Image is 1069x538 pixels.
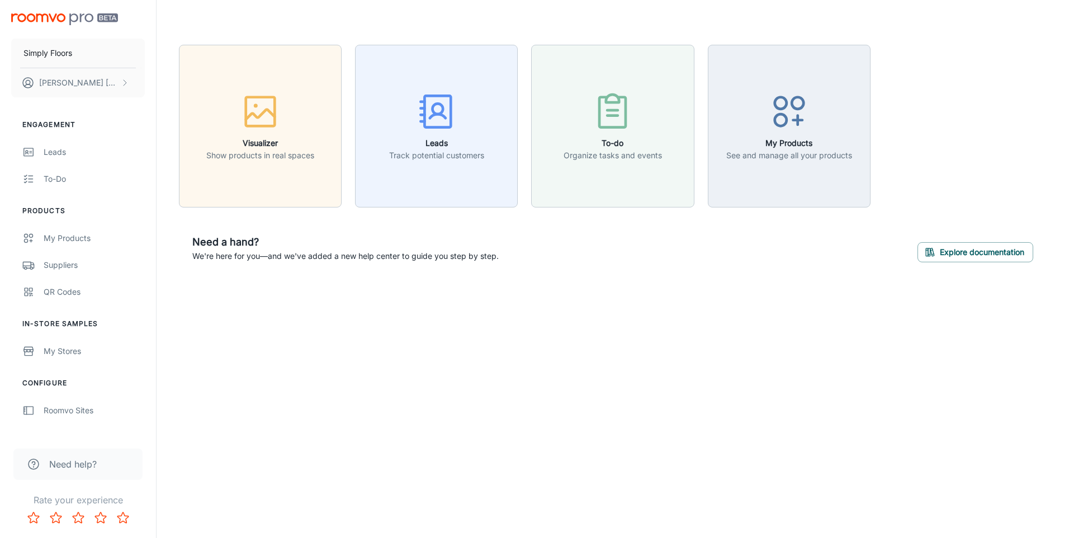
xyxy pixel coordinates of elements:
div: Suppliers [44,259,145,271]
a: Explore documentation [917,246,1033,257]
a: To-doOrganize tasks and events [531,120,694,131]
div: My Products [44,232,145,244]
button: To-doOrganize tasks and events [531,45,694,207]
div: QR Codes [44,286,145,298]
h6: My Products [726,137,852,149]
p: [PERSON_NAME] [PERSON_NAME] [39,77,118,89]
a: My ProductsSee and manage all your products [708,120,871,131]
p: Show products in real spaces [206,149,314,162]
button: LeadsTrack potential customers [355,45,518,207]
p: Organize tasks and events [564,149,662,162]
button: Explore documentation [917,242,1033,262]
h6: Visualizer [206,137,314,149]
h6: To-do [564,137,662,149]
h6: Need a hand? [192,234,499,250]
p: Simply Floors [23,47,72,59]
h6: Leads [389,137,484,149]
img: Roomvo PRO Beta [11,13,118,25]
div: Leads [44,146,145,158]
a: LeadsTrack potential customers [355,120,518,131]
p: See and manage all your products [726,149,852,162]
button: Simply Floors [11,39,145,68]
p: We're here for you—and we've added a new help center to guide you step by step. [192,250,499,262]
button: My ProductsSee and manage all your products [708,45,871,207]
button: VisualizerShow products in real spaces [179,45,342,207]
p: Track potential customers [389,149,484,162]
button: [PERSON_NAME] [PERSON_NAME] [11,68,145,97]
div: To-do [44,173,145,185]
